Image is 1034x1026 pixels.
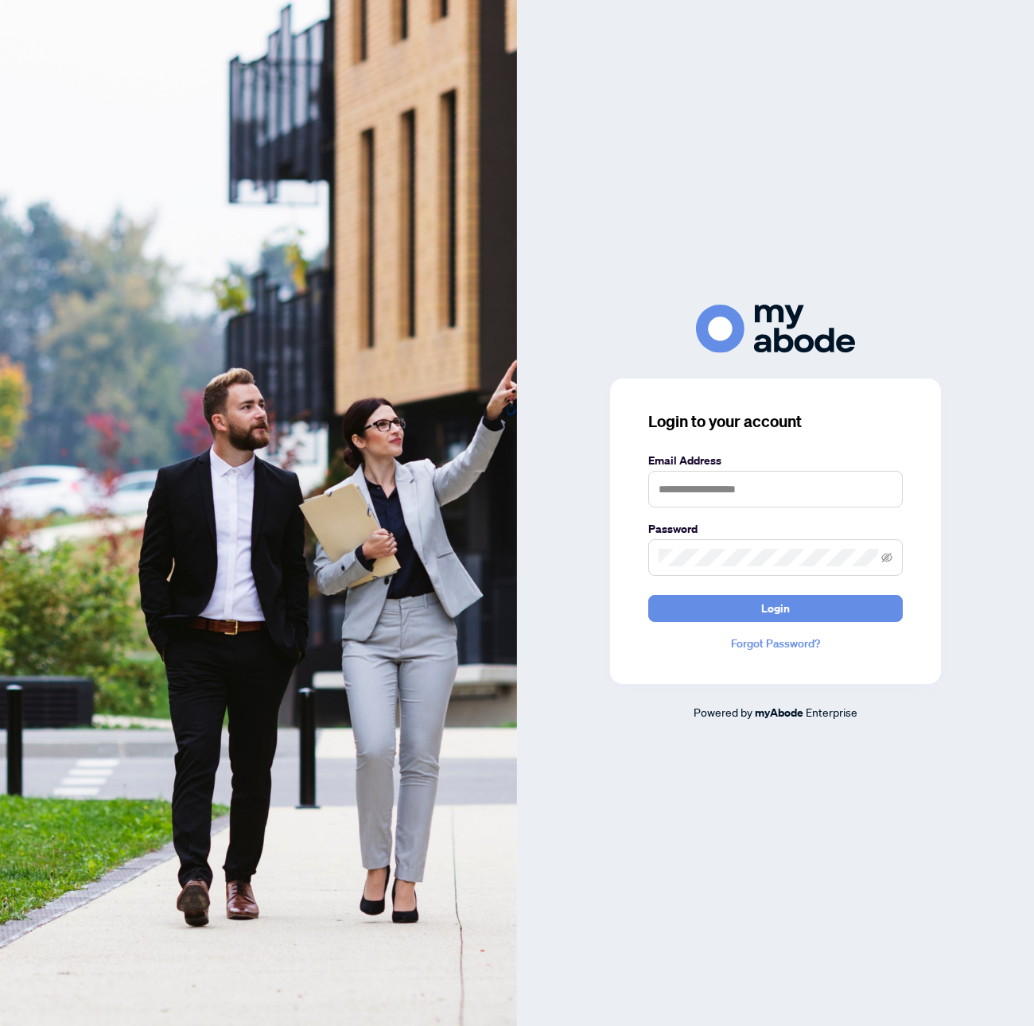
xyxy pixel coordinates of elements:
[648,410,903,433] h3: Login to your account
[648,520,903,538] label: Password
[806,705,857,719] span: Enterprise
[761,596,790,621] span: Login
[755,704,803,721] a: myAbode
[696,305,855,353] img: ma-logo
[648,635,903,652] a: Forgot Password?
[694,705,752,719] span: Powered by
[648,595,903,622] button: Login
[881,552,892,563] span: eye-invisible
[648,452,903,469] label: Email Address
